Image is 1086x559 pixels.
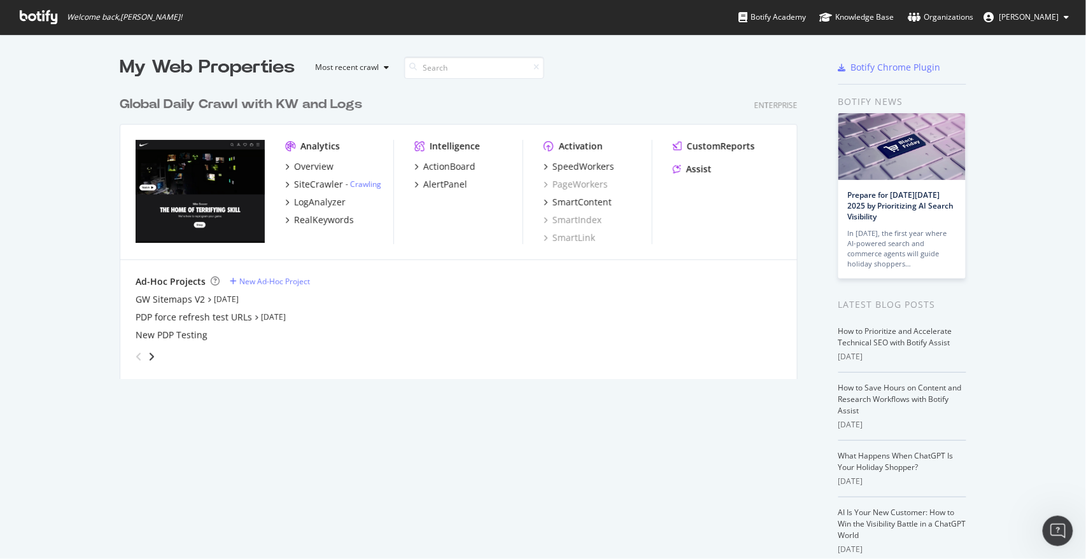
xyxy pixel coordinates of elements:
[838,450,954,473] a: What Happens When ChatGPT Is Your Holiday Shopper?
[999,11,1059,22] span: Ben ZHang
[136,275,206,288] div: Ad-Hoc Projects
[230,276,310,287] a: New Ad-Hoc Project
[414,178,467,191] a: AlertPanel
[430,140,480,153] div: Intelligence
[848,190,954,222] a: Prepare for [DATE][DATE] 2025 by Prioritizing AI Search Visibility
[838,113,966,180] img: Prepare for Black Friday 2025 by Prioritizing AI Search Visibility
[820,11,894,24] div: Knowledge Base
[261,312,286,322] a: [DATE]
[908,11,974,24] div: Organizations
[214,294,239,305] a: [DATE]
[285,178,381,191] a: SiteCrawler- Crawling
[838,507,966,541] a: AI Is Your New Customer: How to Win the Visibility Battle in a ChatGPT World
[838,298,966,312] div: Latest Blog Posts
[315,64,379,71] div: Most recent crawl
[136,329,208,342] a: New PDP Testing
[544,196,612,209] a: SmartContent
[423,160,476,173] div: ActionBoard
[686,163,712,176] div: Assist
[136,293,205,306] a: GW Sitemaps V2
[423,178,467,191] div: AlertPanel
[544,214,602,226] a: SmartIndex
[294,214,354,226] div: RealKeywords
[838,419,966,431] div: [DATE]
[838,351,966,362] div: [DATE]
[136,311,252,324] a: PDP force refresh test URLs
[851,61,941,74] div: Botify Chrome Plugin
[838,476,966,487] div: [DATE]
[147,350,156,363] div: angle-right
[544,178,608,191] a: PageWorkers
[559,140,603,153] div: Activation
[285,196,346,209] a: LogAnalyzer
[553,160,614,173] div: SpeedWorkers
[285,160,334,173] a: Overview
[738,11,806,24] div: Botify Academy
[346,179,381,190] div: -
[350,179,381,190] a: Crawling
[838,326,952,348] a: How to Prioritize and Accelerate Technical SEO with Botify Assist
[294,196,346,209] div: LogAnalyzer
[120,95,362,114] div: Global Daily Crawl with KW and Logs
[838,382,962,416] a: How to Save Hours on Content and Research Workflows with Botify Assist
[305,57,394,78] button: Most recent crawl
[544,160,614,173] a: SpeedWorkers
[754,100,798,111] div: Enterprise
[120,80,808,379] div: grid
[838,95,966,109] div: Botify news
[239,276,310,287] div: New Ad-Hoc Project
[130,347,147,367] div: angle-left
[544,231,595,244] a: SmartLink
[67,12,182,22] span: Welcome back, [PERSON_NAME] !
[120,95,367,114] a: Global Daily Crawl with KW and Logs
[673,163,712,176] a: Assist
[673,140,755,153] a: CustomReports
[838,61,941,74] a: Botify Chrome Plugin
[838,544,966,555] div: [DATE]
[294,160,334,173] div: Overview
[285,214,354,226] a: RealKeywords
[404,57,544,79] input: Search
[1043,516,1073,546] iframe: Intercom live chat
[553,196,612,209] div: SmartContent
[687,140,755,153] div: CustomReports
[300,140,340,153] div: Analytics
[848,228,956,269] div: In [DATE], the first year where AI-powered search and commerce agents will guide holiday shoppers…
[974,7,1080,27] button: [PERSON_NAME]
[414,160,476,173] a: ActionBoard
[136,140,265,243] img: nike.com
[294,178,343,191] div: SiteCrawler
[120,55,295,80] div: My Web Properties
